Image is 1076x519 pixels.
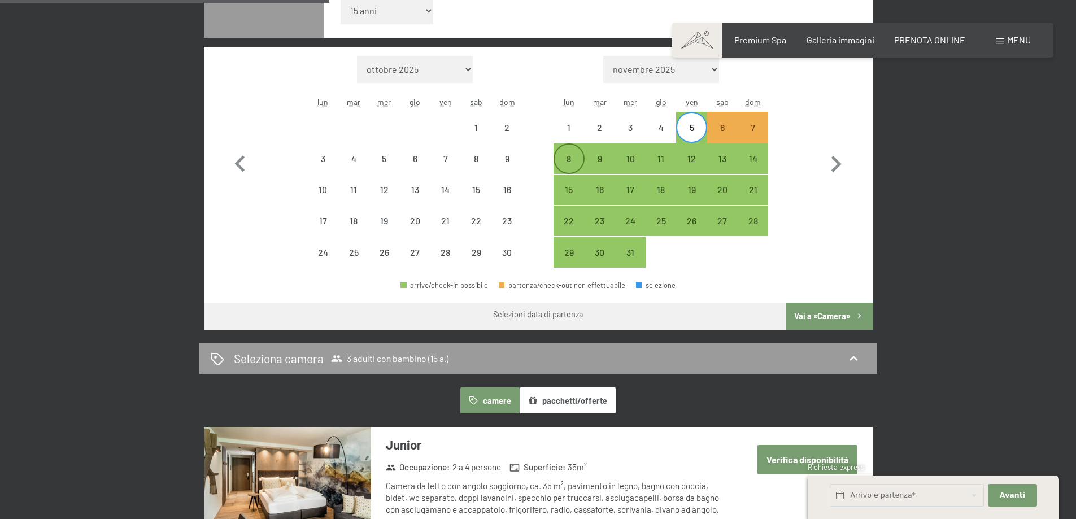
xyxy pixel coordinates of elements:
div: Sun Dec 07 2025 [738,112,768,142]
div: Tue Dec 30 2025 [585,237,615,267]
button: Vai a «Camera» [786,303,872,330]
div: 15 [462,185,490,213]
button: Avanti [988,484,1036,507]
div: 17 [309,216,337,245]
div: partenza/check-out possibile [738,143,768,174]
div: Fri Dec 26 2025 [676,206,707,236]
div: 26 [370,248,398,276]
div: partenza/check-out possibile [615,237,646,267]
span: PRENOTA ONLINE [894,34,965,45]
button: Verifica disponibilità [757,445,857,474]
div: 4 [647,123,675,151]
div: Wed Nov 26 2025 [369,237,399,267]
button: Mese successivo [820,56,852,268]
a: Premium Spa [734,34,786,45]
div: Sun Dec 14 2025 [738,143,768,174]
div: 6 [401,154,429,182]
div: Mon Nov 17 2025 [308,206,338,236]
div: partenza/check-out non effettuabile [369,206,399,236]
div: Wed Dec 31 2025 [615,237,646,267]
div: Sat Dec 27 2025 [707,206,738,236]
div: 16 [586,185,614,213]
div: 27 [708,216,737,245]
div: partenza/check-out non effettuabile [585,112,615,142]
div: partenza/check-out possibile [615,206,646,236]
div: 22 [462,216,490,245]
div: partenza/check-out possibile [676,143,707,174]
abbr: giovedì [656,97,666,107]
div: Sun Nov 30 2025 [491,237,522,267]
div: partenza/check-out non effettuabile [338,143,369,174]
div: Sat Dec 20 2025 [707,175,738,205]
div: Sun Nov 09 2025 [491,143,522,174]
div: Tue Nov 25 2025 [338,237,369,267]
div: partenza/check-out non effettuabile [308,175,338,205]
div: 1 [555,123,583,151]
div: Sun Dec 28 2025 [738,206,768,236]
div: partenza/check-out non effettuabile [491,143,522,174]
div: partenza/check-out non effettuabile [461,143,491,174]
div: partenza/check-out possibile [646,206,676,236]
div: partenza/check-out possibile [676,112,707,142]
div: partenza/check-out non effettuabile [430,237,461,267]
div: partenza/check-out possibile [738,206,768,236]
abbr: sabato [470,97,482,107]
div: Selezioni data di partenza [493,309,583,320]
div: Wed Nov 12 2025 [369,175,399,205]
div: partenza/check-out non è effettuabile, poiché non è stato raggiunto il soggiorno minimo richiesto [738,112,768,142]
div: Sat Nov 08 2025 [461,143,491,174]
div: Thu Dec 18 2025 [646,175,676,205]
div: partenza/check-out non effettuabile [308,206,338,236]
div: partenza/check-out non effettuabile [491,206,522,236]
div: Wed Dec 03 2025 [615,112,646,142]
div: partenza/check-out possibile [707,143,738,174]
div: Wed Dec 17 2025 [615,175,646,205]
abbr: mercoledì [624,97,637,107]
div: Tue Nov 18 2025 [338,206,369,236]
abbr: venerdì [686,97,698,107]
div: partenza/check-out non effettuabile [308,143,338,174]
div: partenza/check-out non effettuabile [646,112,676,142]
div: 24 [616,216,644,245]
div: 29 [555,248,583,276]
div: partenza/check-out possibile [585,143,615,174]
div: selezione [636,282,676,289]
abbr: giovedì [410,97,420,107]
div: partenza/check-out non effettuabile [430,175,461,205]
div: Mon Dec 08 2025 [554,143,584,174]
div: Sat Nov 22 2025 [461,206,491,236]
div: partenza/check-out non effettuabile [338,237,369,267]
h2: Seleziona camera [234,350,324,367]
div: 11 [647,154,675,182]
div: 20 [708,185,737,213]
abbr: martedì [593,97,607,107]
div: partenza/check-out non effettuabile [369,143,399,174]
div: partenza/check-out non effettuabile [491,175,522,205]
div: 13 [708,154,737,182]
div: Thu Dec 04 2025 [646,112,676,142]
div: Mon Dec 22 2025 [554,206,584,236]
div: 12 [370,185,398,213]
abbr: lunedì [317,97,328,107]
div: 24 [309,248,337,276]
span: 2 a 4 persone [452,461,501,473]
div: Fri Dec 05 2025 [676,112,707,142]
abbr: sabato [716,97,729,107]
div: Wed Dec 24 2025 [615,206,646,236]
div: Tue Dec 16 2025 [585,175,615,205]
div: 28 [432,248,460,276]
div: Thu Dec 25 2025 [646,206,676,236]
div: Tue Nov 04 2025 [338,143,369,174]
abbr: mercoledì [377,97,391,107]
button: camere [460,387,519,413]
div: partenza/check-out non effettuabile [461,175,491,205]
div: Sat Dec 06 2025 [707,112,738,142]
div: 23 [493,216,521,245]
div: 22 [555,216,583,245]
div: 14 [739,154,767,182]
div: Mon Dec 01 2025 [554,112,584,142]
div: Tue Nov 11 2025 [338,175,369,205]
div: 2 [586,123,614,151]
a: Galleria immagini [807,34,874,45]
